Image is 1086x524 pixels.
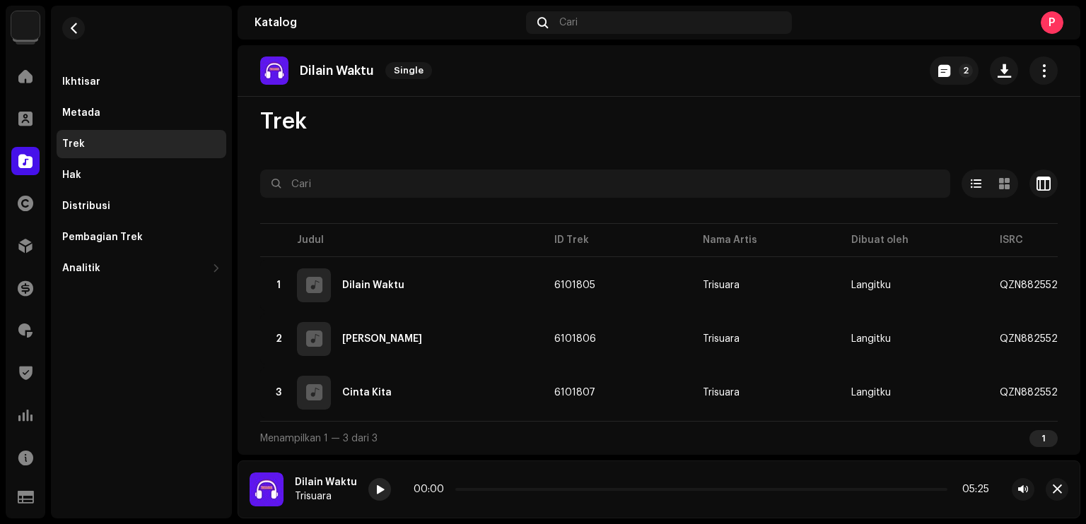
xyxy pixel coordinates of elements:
re-m-nav-item: Pembagian Trek [57,223,226,251]
span: Cari [559,17,578,28]
span: Trisuara [703,388,829,398]
div: QZN882552209 [1000,334,1078,344]
div: Dilain Waktu [342,280,404,290]
div: Pembagian Trek [62,232,143,243]
div: Trisuara [703,334,740,344]
p: Dilain Waktu [300,64,374,78]
re-m-nav-item: Trek [57,130,226,158]
div: 00:00 [414,484,450,495]
div: Trisuara [703,280,740,290]
input: Cari [260,169,950,198]
re-m-nav-item: Metada [57,99,226,127]
div: Dan Tanpamu [342,334,422,344]
re-m-nav-item: Ikhtisar [57,68,226,96]
span: Trisuara [703,280,829,290]
div: Trisuara [703,388,740,398]
div: Trek [62,138,85,150]
re-m-nav-item: Distribusi [57,192,226,220]
span: Single [385,62,432,79]
span: Langitku [851,280,891,290]
div: Cinta Kita [342,388,392,398]
re-m-nav-item: Hak [57,161,226,189]
span: Langitku [851,334,891,344]
span: Trek [260,107,307,136]
div: QZN882552210 [1000,388,1075,398]
div: P [1041,11,1063,34]
span: 6101807 [554,388,595,398]
img: d58bde50-8f59-4af0-84d6-da188d8c1053 [250,472,284,506]
span: 6101806 [554,334,596,344]
div: Trisuara [295,491,357,502]
div: Ikhtisar [62,76,100,88]
span: Langitku [851,388,891,398]
div: Hak [62,169,81,181]
re-m-nav-dropdown: Analitik [57,254,226,282]
div: Metada [62,107,100,119]
span: Trisuara [703,334,829,344]
span: 6101805 [554,280,595,290]
span: Menampilkan 1 — 3 dari 3 [260,434,378,443]
img: d58bde50-8f59-4af0-84d6-da188d8c1053 [260,56,288,85]
div: Dilain Waktu [295,477,357,488]
button: 2 [930,56,979,85]
img: 64f15ab7-a28a-4bb5-a164-82594ec98160 [11,11,40,40]
div: 05:25 [953,484,989,495]
div: Katalog [255,17,520,28]
p-badge: 2 [959,64,973,78]
div: Distribusi [62,201,110,212]
div: Analitik [62,263,100,274]
div: QZN882552208 [1000,280,1078,290]
div: 1 [1029,430,1058,447]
